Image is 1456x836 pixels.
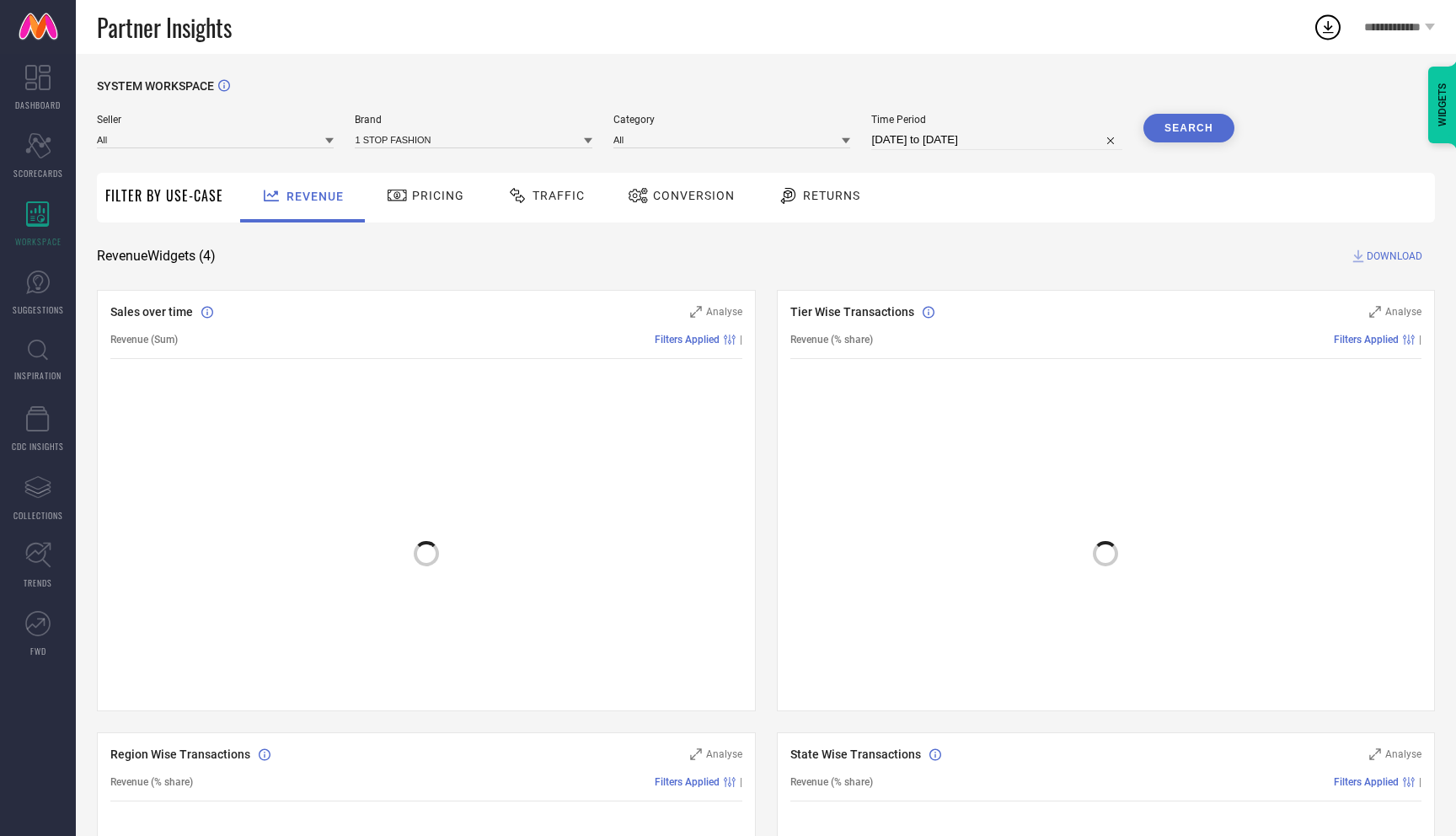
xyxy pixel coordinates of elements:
span: Filters Applied [1334,334,1399,346]
span: COLLECTIONS [13,509,63,522]
span: Revenue [286,190,344,203]
span: Returns [803,189,860,202]
span: TRENDS [24,576,52,589]
span: Brand [355,114,591,126]
span: SUGGESTIONS [13,303,64,316]
span: Analyse [1385,306,1421,318]
span: Revenue Widgets ( 4 ) [97,248,216,265]
span: SYSTEM WORKSPACE [97,79,214,93]
span: Seller [97,114,334,126]
span: Revenue (% share) [110,776,193,788]
span: Partner Insights [97,10,232,45]
span: Traffic [533,189,585,202]
span: INSPIRATION [14,369,62,382]
span: CDC INSIGHTS [12,440,64,453]
span: Filter By Use-Case [105,185,223,206]
span: Revenue (% share) [790,776,873,788]
span: Filters Applied [655,334,720,346]
span: Revenue (% share) [790,334,873,346]
span: WORKSPACE [15,235,62,248]
svg: Zoom [1369,748,1381,760]
svg: Zoom [690,306,702,318]
span: SCORECARDS [13,167,63,180]
span: Analyse [706,306,742,318]
input: Select time period [871,130,1121,150]
span: | [1419,334,1421,346]
span: Tier Wise Transactions [790,305,914,319]
span: Revenue (Sum) [110,334,178,346]
span: | [740,776,742,788]
span: | [1419,776,1421,788]
span: Sales over time [110,305,193,319]
span: Analyse [706,748,742,760]
span: Filters Applied [655,776,720,788]
span: Filters Applied [1334,776,1399,788]
span: Conversion [653,189,735,202]
button: Search [1143,114,1234,142]
span: Category [613,114,850,126]
div: Open download list [1313,12,1343,42]
svg: Zoom [1369,306,1381,318]
span: Time Period [871,114,1121,126]
svg: Zoom [690,748,702,760]
span: Analyse [1385,748,1421,760]
span: Region Wise Transactions [110,748,250,761]
span: State Wise Transactions [790,748,921,761]
span: | [740,334,742,346]
span: DOWNLOAD [1367,248,1422,265]
span: DASHBOARD [15,99,61,111]
span: FWD [30,645,46,657]
span: Pricing [412,189,464,202]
